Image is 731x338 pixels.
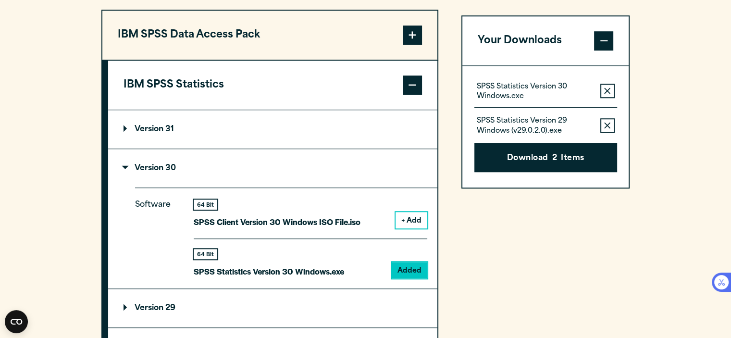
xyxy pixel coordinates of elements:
p: Software [135,198,178,271]
button: Download2Items [474,143,617,173]
summary: Version 30 [108,149,437,188]
summary: Version 31 [108,110,437,149]
div: Your Downloads [462,65,629,188]
p: Version 29 [124,304,175,312]
div: 64 Bit [194,200,217,210]
button: Open CMP widget [5,310,28,333]
button: Added [392,262,427,278]
p: SPSS Statistics Version 30 Windows.exe [477,82,593,101]
summary: Version 29 [108,289,437,327]
p: SPSS Statistics Version 29 Windows (v29.0.2.0).exe [477,117,593,136]
span: 2 [552,152,557,165]
button: + Add [396,212,427,228]
p: Version 30 [124,164,176,172]
p: Version 31 [124,125,174,133]
p: SPSS Client Version 30 Windows ISO File.iso [194,215,360,229]
button: Your Downloads [462,16,629,65]
p: SPSS Statistics Version 30 Windows.exe [194,264,344,278]
button: IBM SPSS Data Access Pack [102,11,437,60]
button: IBM SPSS Statistics [108,61,437,110]
div: 64 Bit [194,249,217,259]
